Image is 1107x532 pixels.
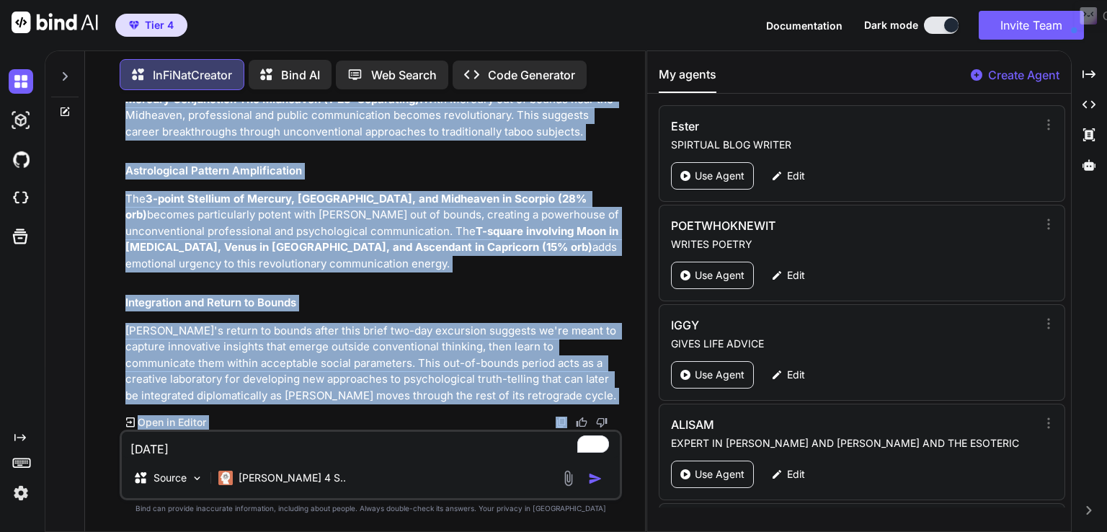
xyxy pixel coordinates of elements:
[115,14,187,37] button: premiumTier 4
[125,92,619,141] p: With Mercury out of bounds near the Midheaven, professional and public communication becomes revo...
[671,118,927,135] h3: Ester
[191,472,203,484] img: Pick Models
[153,66,232,84] p: InFiNatCreator
[787,467,805,482] p: Edit
[576,417,587,428] img: like
[695,169,744,183] p: Use Agent
[671,138,1036,152] p: SPIRTUAL BLOG WRITER
[12,12,98,33] img: Bind AI
[671,237,1036,252] p: WRITES POETRY
[671,416,927,433] h3: ALISAM
[588,471,603,486] img: icon
[154,471,187,485] p: Source
[9,69,33,94] img: darkChat
[488,66,575,84] p: Code Generator
[695,368,744,382] p: Use Agent
[979,11,1084,40] button: Invite Team
[120,503,622,514] p: Bind can provide inaccurate information, including about people. Always double-check its answers....
[671,217,927,234] h3: POETWHOKNEWIT
[145,18,174,32] span: Tier 4
[138,415,206,430] p: Open in Editor
[864,18,918,32] span: Dark mode
[556,417,567,428] img: copy
[787,368,805,382] p: Edit
[125,192,590,222] strong: 3-point Stellium of Mercury, [GEOGRAPHIC_DATA], and Midheaven in Scorpio (28% orb)
[671,337,1036,351] p: GIVES LIFE ADVICE
[125,323,619,404] p: [PERSON_NAME]'s return to bounds after this brief two-day excursion suggests we're meant to captu...
[122,432,620,458] textarea: To enrich screen reader interactions, please activate Accessibility in Grammarly extension settings
[560,470,577,487] img: attachment
[281,66,320,84] p: Bind AI
[9,108,33,133] img: darkAi-studio
[9,186,33,210] img: cloudideIcon
[125,191,619,272] p: The becomes particularly potent with [PERSON_NAME] out of bounds, creating a powerhouse of unconv...
[129,21,139,30] img: premium
[787,268,805,283] p: Edit
[9,147,33,172] img: githubDark
[766,18,843,33] button: Documentation
[596,417,608,428] img: dislike
[125,295,619,311] h2: Integration and Return to Bounds
[695,467,744,482] p: Use Agent
[218,471,233,485] img: Claude 4 Sonnet
[671,436,1036,451] p: EXPERT IN [PERSON_NAME] AND [PERSON_NAME] AND THE ESOTERIC
[695,268,744,283] p: Use Agent
[9,481,33,505] img: settings
[787,169,805,183] p: Edit
[659,66,716,93] button: My agents
[239,471,346,485] p: [PERSON_NAME] 4 S..
[988,66,1059,84] p: Create Agent
[766,19,843,32] span: Documentation
[125,92,423,106] strong: Mercury Conjunction The Midheaven (1°23' Separating):
[125,163,619,179] h2: Astrological Pattern Amplification
[371,66,437,84] p: Web Search
[671,316,927,334] h3: IGGY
